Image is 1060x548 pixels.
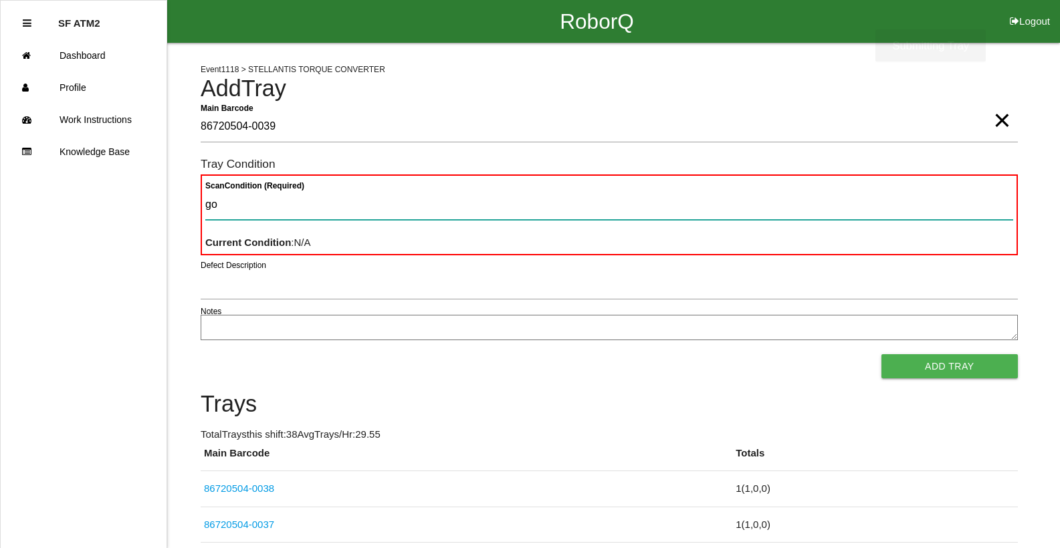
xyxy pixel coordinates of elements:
[201,65,385,74] span: Event 1118 > STELLANTIS TORQUE CONVERTER
[201,103,253,112] b: Main Barcode
[204,519,274,530] a: 86720504-0037
[201,112,1018,142] input: Required
[201,76,1018,102] h4: Add Tray
[1,39,167,72] a: Dashboard
[732,471,1017,507] td: 1 ( 1 , 0 , 0 )
[201,158,1018,170] h6: Tray Condition
[201,259,266,271] label: Defect Description
[58,7,100,29] p: SF ATM2
[732,446,1017,471] th: Totals
[993,94,1011,120] span: Clear Input
[205,237,291,248] b: Current Condition
[881,354,1018,378] button: Add Tray
[1,72,167,104] a: Profile
[201,305,221,317] label: Notes
[201,427,1018,442] p: Total Trays this shift: 38 Avg Trays /Hr: 29.55
[23,7,31,39] div: Close
[1,104,167,136] a: Work Instructions
[875,29,986,61] div: Submitting Tray
[201,446,732,471] th: Main Barcode
[201,392,1018,417] h4: Trays
[204,483,274,494] a: 86720504-0038
[1,136,167,168] a: Knowledge Base
[732,507,1017,543] td: 1 ( 1 , 0 , 0 )
[205,181,304,190] b: Scan Condition (Required)
[205,237,311,248] span: : N/A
